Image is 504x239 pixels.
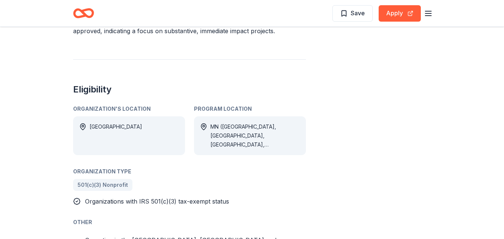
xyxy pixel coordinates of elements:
[379,5,421,22] button: Apply
[73,167,306,176] div: Organization Type
[73,218,306,227] div: Other
[351,8,365,18] span: Save
[85,198,229,205] span: Organizations with IRS 501(c)(3) tax-exempt status
[194,104,306,113] div: Program Location
[210,122,300,149] div: MN ([GEOGRAPHIC_DATA], [GEOGRAPHIC_DATA], [GEOGRAPHIC_DATA], [GEOGRAPHIC_DATA], [US_STATE][GEOGRA...
[73,104,185,113] div: Organization's Location
[73,4,94,22] a: Home
[332,5,373,22] button: Save
[73,84,306,95] h2: Eligibility
[90,122,142,149] div: [GEOGRAPHIC_DATA]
